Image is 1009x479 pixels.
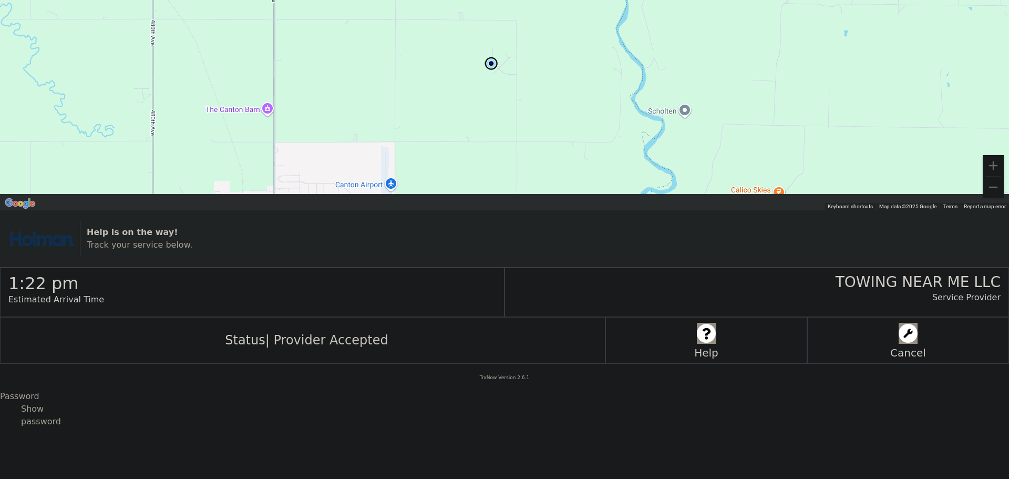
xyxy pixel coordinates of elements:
p: Service Provider [505,291,1001,314]
h3: TOWING NEAR ME LLC [505,268,1001,291]
span: Provider Accepted [273,333,388,348]
button: Zoom out [983,177,1004,198]
p: Estimated Arrival Time [8,293,504,317]
span: Track your service below. [87,240,192,250]
img: logo stuff [899,324,918,343]
a: Report a map error [964,203,1006,209]
button: Keyboard shortcuts [828,203,873,210]
h2: 1:22 pm [8,268,504,293]
a: Terms (opens in new tab) [943,203,957,209]
img: trx now logo [11,231,74,246]
button: Zoom in [983,155,1004,176]
span: Map data ©2025 Google [879,203,936,209]
h4: Status | [217,333,388,348]
h5: Cancel [808,346,1008,359]
strong: Help is on the way! [87,227,178,237]
img: Google [3,197,37,210]
img: logo stuff [697,324,716,343]
h5: Help [606,346,807,359]
a: Open this area in Google Maps (opens a new window) [3,197,37,210]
